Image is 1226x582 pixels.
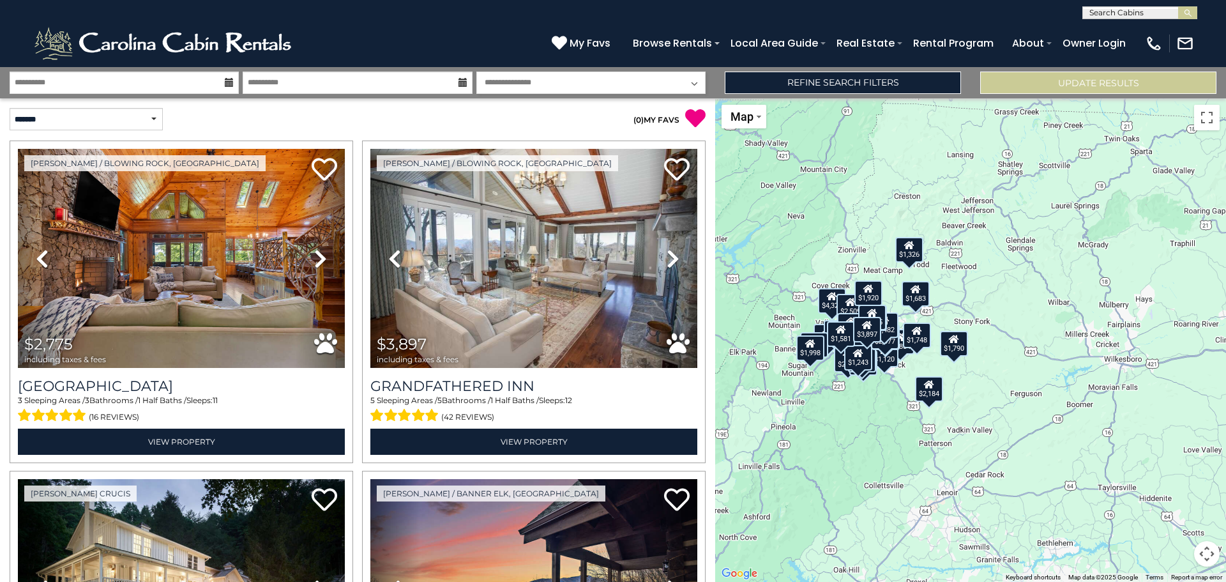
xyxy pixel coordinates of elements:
img: phone-regular-white.png [1145,34,1163,52]
img: mail-regular-white.png [1176,34,1194,52]
span: $3,897 [377,335,427,353]
span: 1 Half Baths / [490,395,539,405]
span: Map data ©2025 Google [1068,574,1138,581]
div: $1,920 [854,280,882,306]
button: Keyboard shortcuts [1006,573,1061,582]
div: $1,615 [858,305,886,330]
span: Map [730,110,753,123]
div: $1,477 [872,325,900,350]
div: $2,158 [849,350,877,376]
span: 0 [636,115,641,125]
img: thumbnail_163277015.jpeg [18,149,345,368]
div: $1,830 [848,346,876,372]
img: thumbnail_163264290.jpeg [370,149,697,368]
a: Terms (opens in new tab) [1146,574,1163,581]
span: 11 [213,395,218,405]
button: Toggle fullscreen view [1194,105,1220,130]
a: Add to favorites [312,157,337,184]
div: $2,377 [871,324,899,349]
a: [PERSON_NAME] / Blowing Rock, [GEOGRAPHIC_DATA] [24,155,266,171]
span: including taxes & fees [24,355,106,364]
a: [PERSON_NAME] / Banner Elk, [GEOGRAPHIC_DATA] [377,486,605,502]
span: $2,775 [24,335,73,353]
a: Report a map error [1171,574,1222,581]
a: Owner Login [1056,32,1132,54]
a: Open this area in Google Maps (opens a new window) [718,565,761,582]
span: (42 reviews) [441,409,494,425]
a: Add to favorites [664,487,690,514]
div: $1,998 [796,335,824,360]
img: White-1-2.png [32,24,297,63]
a: Local Area Guide [724,32,824,54]
button: Change map style [722,105,766,128]
div: $1,986 [837,312,865,338]
div: $1,326 [895,237,923,263]
button: Update Results [980,72,1216,94]
div: $1,748 [903,322,931,348]
img: Google [718,565,761,582]
a: My Favs [552,35,614,52]
div: $1,243 [844,345,872,371]
a: [PERSON_NAME] Crucis [24,486,137,502]
a: Add to favorites [312,487,337,514]
div: $1,482 [870,312,898,338]
a: (0)MY FAVS [633,115,679,125]
a: Browse Rentals [626,32,718,54]
a: Rental Program [907,32,1000,54]
span: ( ) [633,115,644,125]
span: 12 [565,395,572,405]
div: Sleeping Areas / Bathrooms / Sleeps: [18,395,345,425]
a: Real Estate [830,32,901,54]
h3: Chimney Island [18,378,345,395]
div: $2,184 [915,376,943,401]
span: including taxes & fees [377,355,458,364]
span: My Favs [570,35,610,51]
div: $4,324 [818,288,846,314]
span: 5 [437,395,442,405]
a: [PERSON_NAME] / Blowing Rock, [GEOGRAPHIC_DATA] [377,155,618,171]
a: View Property [370,429,697,455]
button: Map camera controls [1194,541,1220,567]
div: $2,509 [836,293,865,319]
div: $2,745 [834,346,862,372]
a: Refine Search Filters [725,72,961,94]
span: 5 [370,395,375,405]
div: $3,897 [853,316,881,342]
div: Sleeping Areas / Bathrooms / Sleeps: [370,395,697,425]
span: 3 [85,395,89,405]
a: View Property [18,429,345,455]
span: 1 Half Baths / [138,395,186,405]
div: $1,854 [886,328,914,354]
div: $1,683 [902,281,930,307]
a: About [1006,32,1050,54]
a: Add to favorites [664,157,690,184]
a: [GEOGRAPHIC_DATA] [18,378,345,395]
div: $1,120 [870,341,898,367]
div: $1,751 [800,332,828,358]
a: Grandfathered Inn [370,378,697,395]
span: 3 [18,395,22,405]
span: (16 reviews) [89,409,139,425]
div: $1,581 [827,321,855,346]
div: $1,790 [940,330,968,356]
